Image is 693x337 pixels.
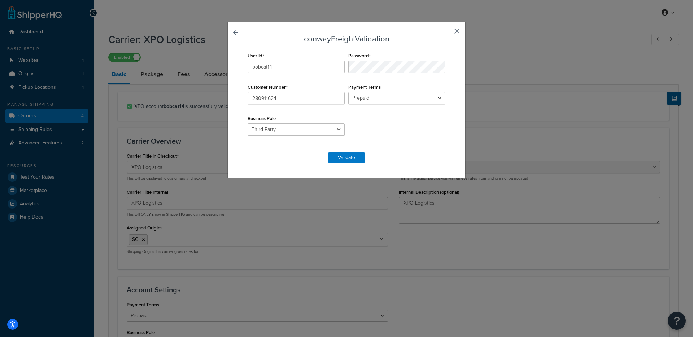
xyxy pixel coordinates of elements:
label: Payment Terms [348,84,381,90]
label: Business Role [248,116,276,121]
label: User Id [248,53,264,59]
h3: conwayFreight Validation [246,35,447,43]
label: Password [348,53,371,59]
label: Customer Number [248,84,288,90]
button: Validate [328,152,365,163]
